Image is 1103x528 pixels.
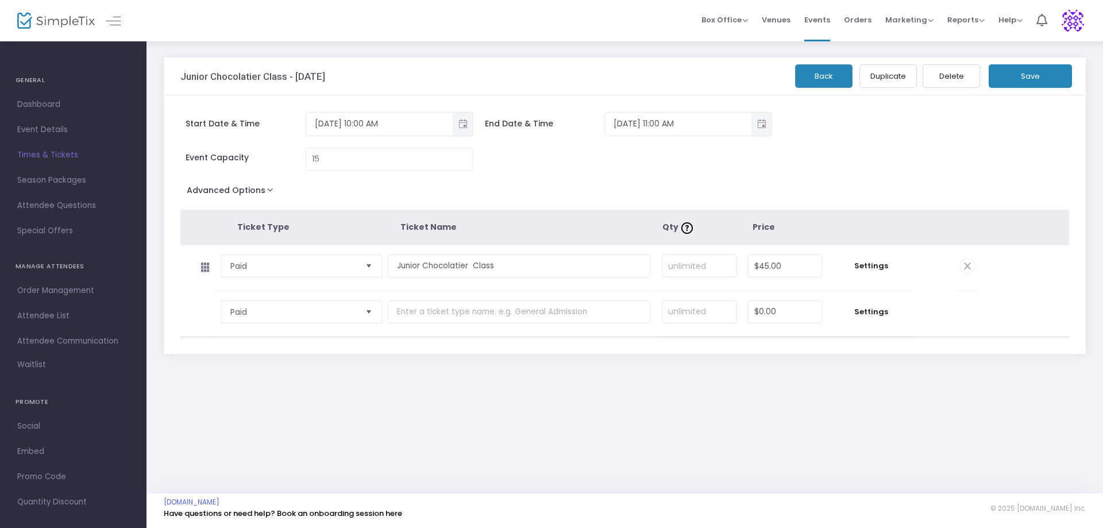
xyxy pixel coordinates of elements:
span: Venues [762,5,790,34]
span: Paid [230,306,356,318]
span: Event Capacity [186,152,306,164]
button: Advanced Options [180,182,284,203]
button: Duplicate [859,64,917,88]
span: Settings [834,260,909,272]
span: Box Office [701,14,748,25]
span: Settings [834,306,909,318]
input: unlimited [662,301,736,323]
span: Embed [17,444,129,459]
a: [DOMAIN_NAME] [164,498,219,507]
span: Start Date & Time [186,118,306,130]
button: Select [361,255,377,277]
a: Have questions or need help? Book an onboarding session here [164,508,402,519]
span: Ticket Type [237,221,290,233]
span: Attendee List [17,309,129,323]
h4: MANAGE ATTENDEES [16,255,131,278]
button: Back [795,64,853,88]
button: Toggle popup [751,113,772,136]
span: Order Management [17,283,129,298]
span: Quantity Discount [17,495,129,510]
span: Promo Code [17,469,129,484]
span: Dashboard [17,97,129,112]
input: Select date & time [306,114,453,133]
span: Season Packages [17,173,129,188]
input: Price [749,255,822,277]
span: End Date & Time [485,118,605,130]
input: Select date & time [605,114,751,133]
span: Times & Tickets [17,148,129,163]
span: Ticket Name [400,221,457,233]
span: Paid [230,260,356,272]
input: unlimited [662,255,736,277]
h3: Junior Chocolatier Class - [DATE] [180,71,325,82]
span: Help [998,14,1023,25]
span: © 2025 [DOMAIN_NAME] Inc. [990,504,1086,513]
button: Save [989,64,1072,88]
input: Enter a ticket type name. e.g. General Admission [388,300,650,324]
span: Marketing [885,14,934,25]
span: Events [804,5,830,34]
span: Special Offers [17,223,129,238]
button: Toggle popup [453,113,473,136]
span: Attendee Questions [17,198,129,213]
h4: GENERAL [16,69,131,92]
h4: PROMOTE [16,391,131,414]
button: Delete [923,64,980,88]
input: Enter a ticket type name. e.g. General Admission [388,255,650,278]
span: Qty [662,221,696,233]
span: Event Details [17,122,129,137]
span: Attendee Communication [17,334,129,349]
span: Orders [844,5,871,34]
input: Price [749,301,822,323]
img: question-mark [681,222,693,234]
span: Social [17,419,129,434]
span: Reports [947,14,985,25]
span: Waitlist [17,359,46,371]
span: Price [753,221,775,233]
button: Select [361,301,377,323]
